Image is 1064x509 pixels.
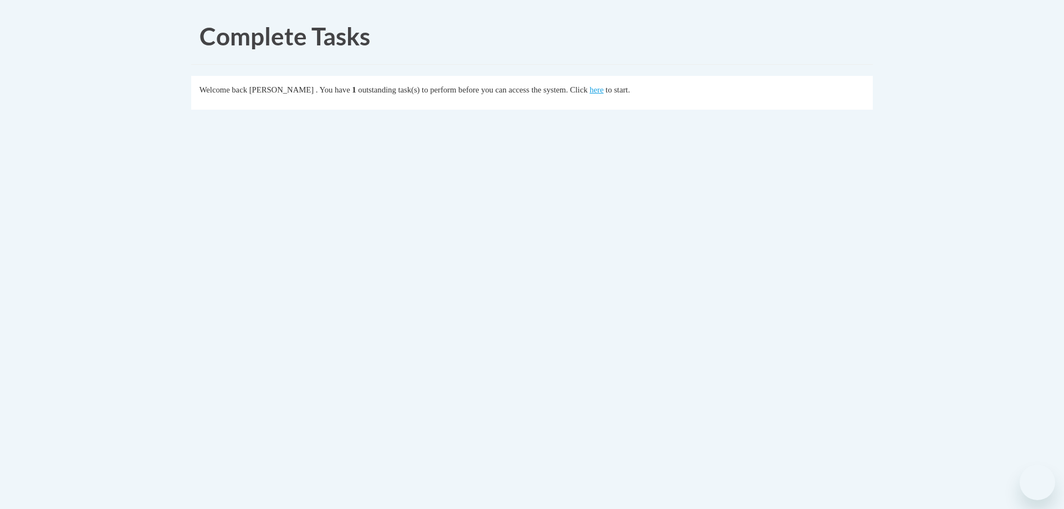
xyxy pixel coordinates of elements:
[249,85,314,94] span: [PERSON_NAME]
[352,85,356,94] span: 1
[316,85,350,94] span: . You have
[358,85,587,94] span: outstanding task(s) to perform before you can access the system. Click
[1020,465,1055,500] iframe: Button to launch messaging window
[199,22,370,50] span: Complete Tasks
[199,85,247,94] span: Welcome back
[590,85,603,94] a: here
[606,85,630,94] span: to start.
